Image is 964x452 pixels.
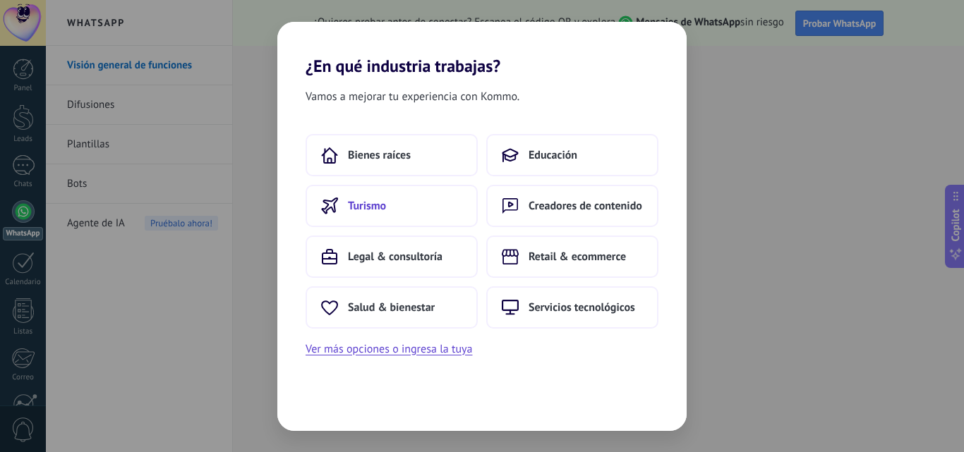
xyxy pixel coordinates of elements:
button: Legal & consultoría [306,236,478,278]
span: Retail & ecommerce [529,250,626,264]
button: Retail & ecommerce [486,236,658,278]
span: Creadores de contenido [529,199,642,213]
button: Bienes raíces [306,134,478,176]
button: Creadores de contenido [486,185,658,227]
button: Turismo [306,185,478,227]
span: Vamos a mejorar tu experiencia con Kommo. [306,87,519,106]
span: Servicios tecnológicos [529,300,635,314]
span: Bienes raíces [348,148,411,162]
h2: ¿En qué industria trabajas? [277,22,687,76]
button: Educación [486,134,658,176]
span: Legal & consultoría [348,250,442,264]
span: Salud & bienestar [348,300,435,314]
button: Ver más opciones o ingresa la tuya [306,340,472,358]
button: Salud & bienestar [306,286,478,329]
span: Educación [529,148,577,162]
span: Turismo [348,199,386,213]
button: Servicios tecnológicos [486,286,658,329]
